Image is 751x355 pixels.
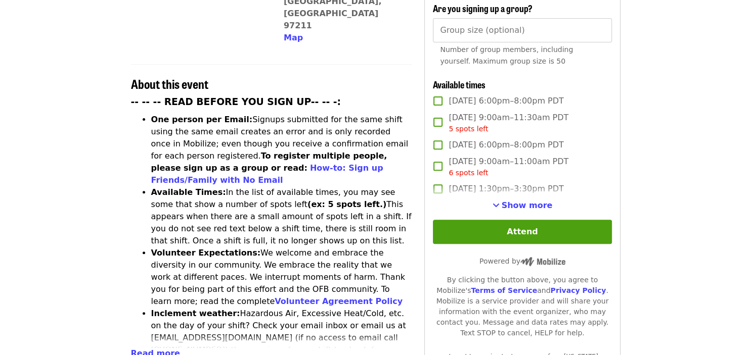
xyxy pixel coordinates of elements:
[449,156,568,178] span: [DATE] 9:00am–11:00am PDT
[131,75,208,92] span: About this event
[151,151,387,173] strong: To register multiple people, please sign up as a group or read:
[307,199,386,209] strong: (ex: 5 spots left.)
[479,257,565,265] span: Powered by
[440,45,573,65] span: Number of group members, including yourself. Maximum group size is 50
[151,115,253,124] strong: One person per Email:
[433,78,485,91] span: Available times
[449,125,488,133] span: 5 spots left
[449,183,563,195] span: [DATE] 1:30pm–3:30pm PDT
[131,96,341,107] strong: -- -- -- READ BEFORE YOU SIGN UP-- -- -:
[493,199,553,212] button: See more timeslots
[449,169,488,177] span: 6 spots left
[449,112,568,134] span: [DATE] 9:00am–11:30am PDT
[449,95,563,107] span: [DATE] 6:00pm–8:00pm PDT
[433,275,611,338] div: By clicking the button above, you agree to Mobilize's and . Mobilize is a service provider and wi...
[151,309,240,318] strong: Inclement weather:
[151,186,413,247] li: In the list of available times, you may see some that show a number of spots left This appears wh...
[550,286,606,294] a: Privacy Policy
[284,32,303,44] button: Map
[284,33,303,42] span: Map
[275,296,403,306] a: Volunteer Agreement Policy
[520,257,565,266] img: Powered by Mobilize
[151,248,261,258] strong: Volunteer Expectations:
[151,163,383,185] a: How-to: Sign up Friends/Family with No Email
[449,139,563,151] span: [DATE] 6:00pm–8:00pm PDT
[151,114,413,186] li: Signups submitted for the same shift using the same email creates an error and is only recorded o...
[471,286,537,294] a: Terms of Service
[433,2,533,15] span: Are you signing up a group?
[502,200,553,210] span: Show more
[151,187,226,197] strong: Available Times:
[151,247,413,308] li: We welcome and embrace the diversity in our community. We embrace the reality that we work at dif...
[433,18,611,42] input: [object Object]
[433,220,611,244] button: Attend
